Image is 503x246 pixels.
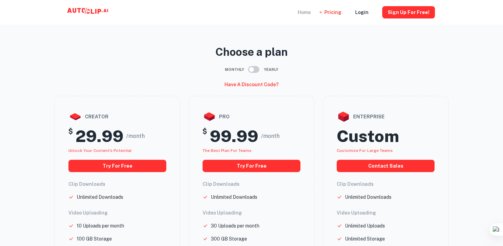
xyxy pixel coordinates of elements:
[337,110,435,124] div: enterprise
[68,180,166,188] h6: Clip Downloads
[337,148,393,153] span: Customize for large teams
[68,160,166,172] button: Try for free
[203,160,300,172] button: Try for free
[211,193,257,201] p: Unlimited Downloads
[68,126,73,146] h5: $
[203,209,300,217] h6: Video Uploading
[225,67,244,73] span: Monthly
[203,148,251,153] span: The best plan for teams
[54,44,449,60] p: Choose a plan
[203,110,300,124] div: pro
[337,160,435,172] button: Contact Sales
[345,235,385,243] p: Unlimited Storage
[77,222,124,230] p: 10 Uploads per month
[345,193,391,201] p: Unlimited Downloads
[77,193,123,201] p: Unlimited Downloads
[211,235,247,243] p: 300 GB Storage
[337,209,435,217] h6: Video Uploading
[68,148,132,153] span: Unlock your Content's potential
[126,132,145,140] span: /month
[345,222,385,230] p: Unlimited Uploads
[382,6,435,18] button: Sign Up for free!
[210,126,258,146] h2: 99.99
[224,81,279,88] h6: Have a discount code?
[222,79,281,90] button: Have a discount code?
[337,180,435,188] h6: Clip Downloads
[211,222,259,230] p: 30 Uploads per month
[76,126,124,146] h2: 29.99
[337,126,399,146] h2: Custom
[264,67,278,73] span: Yearly
[261,132,280,140] span: /month
[68,110,166,124] div: creator
[203,126,207,146] h5: $
[68,209,166,217] h6: Video Uploading
[203,180,300,188] h6: Clip Downloads
[77,235,112,243] p: 100 GB Storage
